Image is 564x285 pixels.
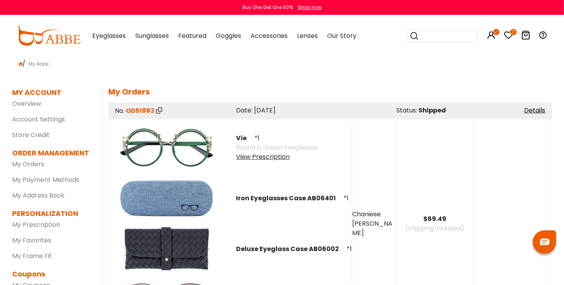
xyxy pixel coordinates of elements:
[236,194,342,203] span: Iron Eyeglasses Case AB06401
[13,208,91,219] dt: PERSONALIZATION
[13,191,65,200] a: My Address Book
[236,106,252,115] span: Date:
[352,210,396,219] div: Chaniese
[115,106,125,115] span: No.
[13,99,41,108] a: Overview
[297,31,318,40] span: Lenses
[13,160,45,169] a: My Orders
[298,4,322,11] div: Shop now
[26,61,52,67] span: My Abbe
[178,31,206,40] span: Featured
[510,29,517,35] i: 7
[116,173,217,224] img: product image
[109,87,552,96] h5: My Orders
[135,31,169,40] span: Sunglasses
[13,220,61,229] a: My Prescription
[13,130,50,139] a: Store Credit
[13,115,65,124] a: Account Settings
[116,224,217,274] img: product image
[236,152,318,162] div: View Prescription
[396,224,473,233] div: (shipping included)
[13,148,91,158] dt: ORDER MANAGEMENT
[525,106,546,115] a: Details
[13,175,80,184] a: My Payment Methods
[126,106,155,115] span: OD51883
[13,56,552,68] div: /
[254,106,276,115] span: [DATE]
[242,4,293,11] div: Buy One Get One 50%
[327,31,356,40] span: Our Story
[16,26,81,46] img: abbeglasses.com
[236,244,345,253] span: Deluxe Eyeglass Case AB06002
[19,62,23,66] img: home.png
[13,269,91,279] dt: Coupons
[116,122,217,173] img: product image
[13,87,62,98] dt: MY ACCOUNT
[236,143,318,152] span: Round & Green Eyeglasses
[236,134,253,142] span: Vie
[13,236,52,245] a: My Favorites
[13,251,52,260] a: My Frame Fit
[419,106,446,115] span: Shipped
[504,32,514,41] a: 7
[294,4,322,11] a: Shop now
[216,31,241,40] span: Goggles
[92,31,126,40] span: Eyeglasses
[251,31,288,40] span: Accessories
[352,219,396,238] div: [PERSON_NAME]
[397,106,417,115] span: Status:
[396,214,473,224] div: $69.49
[540,239,550,245] img: chat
